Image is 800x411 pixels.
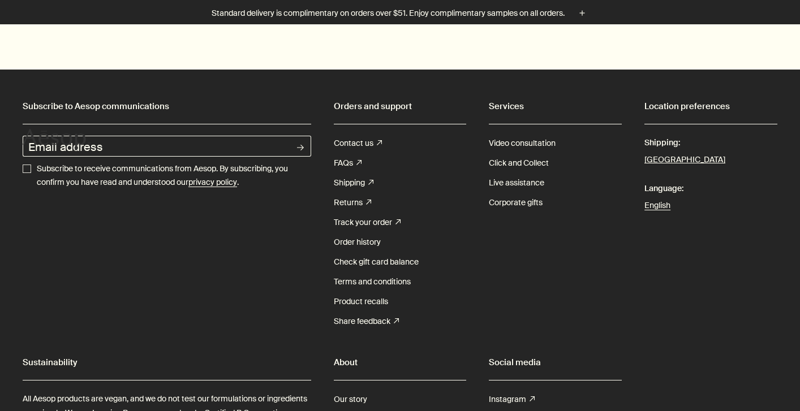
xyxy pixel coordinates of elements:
[489,98,622,115] h2: Services
[334,193,371,213] a: Returns
[334,153,362,173] a: FAQs
[334,292,388,312] a: Product recalls
[644,179,777,198] span: Language:
[212,7,565,19] p: Standard delivery is complimentary on orders over $51. Enjoy complimentary samples on all orders.
[644,98,777,115] h2: Location preferences
[334,354,467,371] h2: About
[334,272,411,292] a: Terms and conditions
[23,128,91,151] svg: Aesop
[334,98,467,115] h2: Orders and support
[644,133,777,153] span: Shipping:
[489,173,544,193] a: Live assistance
[489,193,543,213] a: Corporate gifts
[334,173,373,193] a: Shipping
[334,232,381,252] a: Order history
[489,354,622,371] h2: Social media
[334,213,401,232] a: Track your order
[644,153,725,167] button: [GEOGRAPHIC_DATA]
[23,98,311,115] h2: Subscribe to Aesop communications
[20,126,93,157] a: Aesop
[489,133,556,153] a: Video consultation
[334,312,399,331] a: Share feedback
[188,176,237,189] a: privacy policy
[334,252,419,272] a: Check gift card balance
[489,390,535,409] a: Instagram
[489,153,549,173] a: Click and Collect
[188,177,237,187] u: privacy policy
[334,390,367,409] a: Our story
[212,7,588,20] button: Standard delivery is complimentary on orders over $51. Enjoy complimentary samples on all orders.
[37,162,311,189] p: Subscribe to receive communications from Aesop. By subscribing, you confirm you have read and und...
[334,133,382,153] a: Contact us
[23,354,311,371] h2: Sustainability
[23,136,290,157] input: Email address
[644,198,777,213] a: English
